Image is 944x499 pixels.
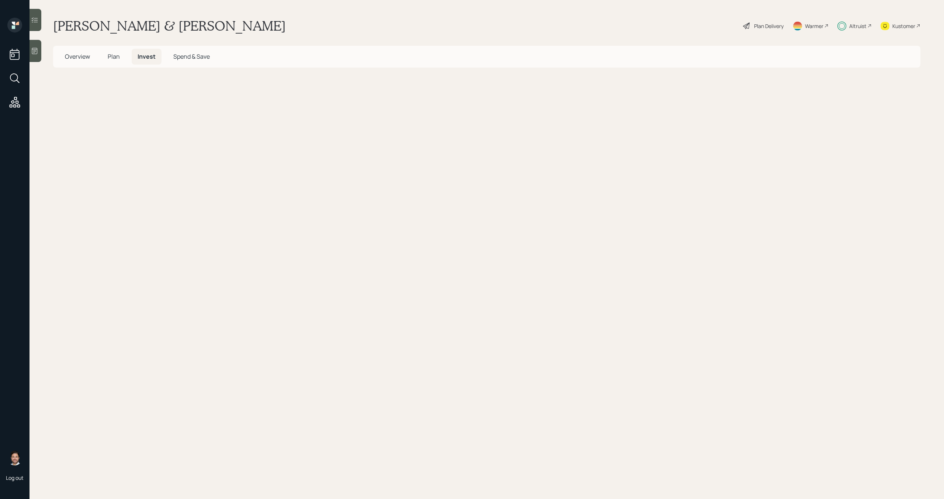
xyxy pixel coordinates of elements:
span: Plan [108,52,120,61]
span: Invest [138,52,156,61]
div: Plan Delivery [754,22,784,30]
span: Overview [65,52,90,61]
div: Altruist [849,22,867,30]
div: Log out [6,474,24,481]
div: Warmer [805,22,823,30]
img: michael-russo-headshot.png [7,451,22,465]
span: Spend & Save [173,52,210,61]
h1: [PERSON_NAME] & [PERSON_NAME] [53,18,286,34]
div: Kustomer [892,22,915,30]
